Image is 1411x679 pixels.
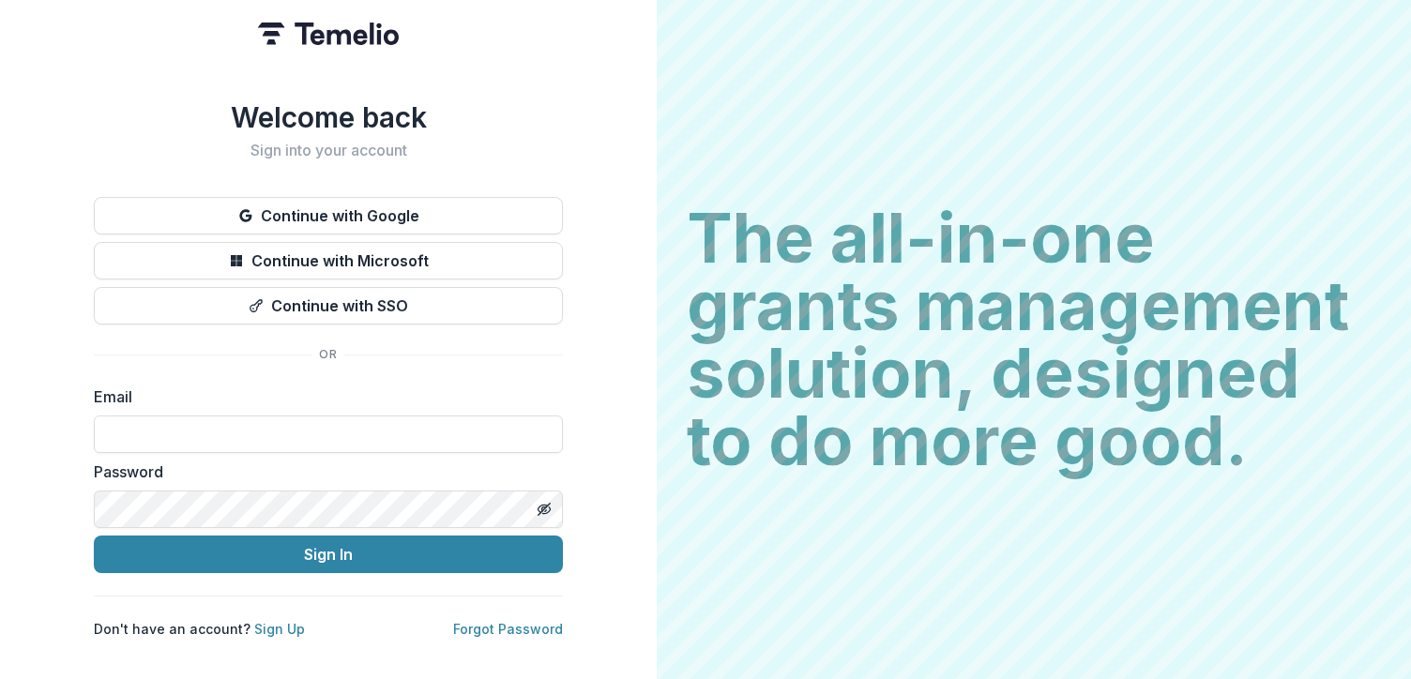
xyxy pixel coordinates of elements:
[94,197,563,234] button: Continue with Google
[258,23,399,45] img: Temelio
[94,100,563,134] h1: Welcome back
[94,142,563,159] h2: Sign into your account
[94,460,552,483] label: Password
[94,242,563,279] button: Continue with Microsoft
[453,621,563,637] a: Forgot Password
[254,621,305,637] a: Sign Up
[94,287,563,324] button: Continue with SSO
[94,385,552,408] label: Email
[94,536,563,573] button: Sign In
[94,619,305,639] p: Don't have an account?
[529,494,559,524] button: Toggle password visibility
